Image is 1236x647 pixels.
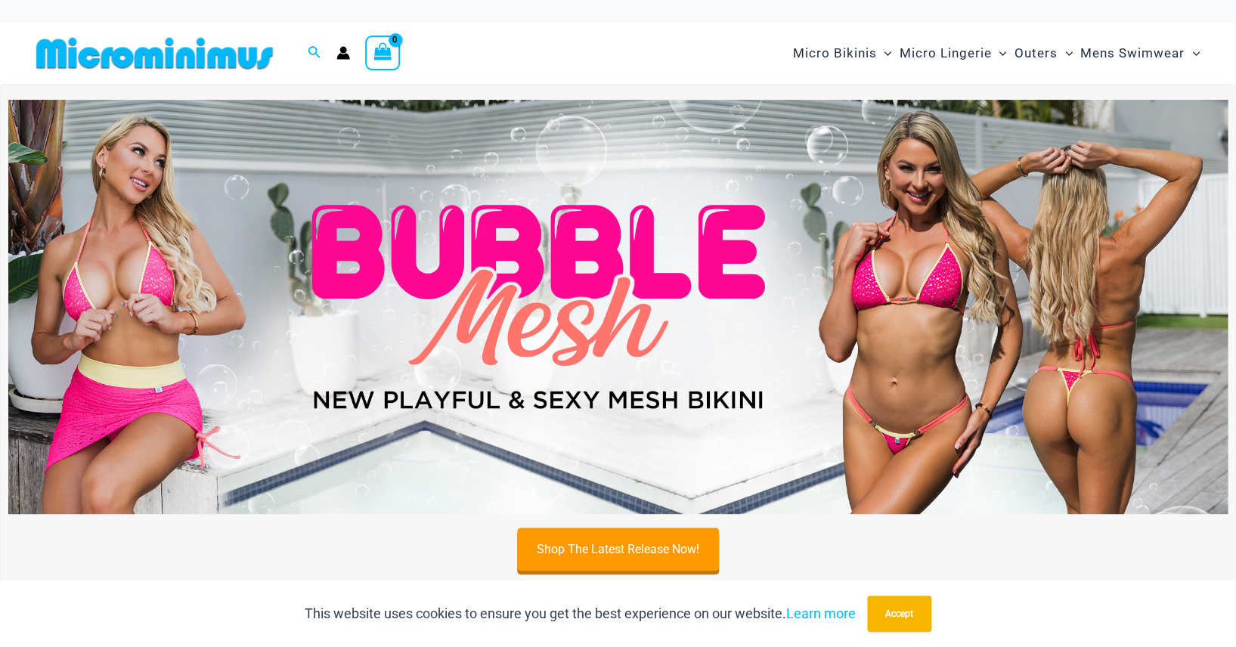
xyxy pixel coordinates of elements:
[991,34,1006,73] span: Menu Toggle
[788,30,895,76] a: Micro BikinisMenu ToggleMenu Toggle
[876,34,891,73] span: Menu Toggle
[1015,34,1058,73] span: Outers
[899,34,991,73] span: Micro Lingerie
[867,596,931,632] button: Accept
[1080,34,1185,73] span: Mens Swimwear
[8,100,1228,514] img: Bubble Mesh Highlight Pink
[792,34,876,73] span: Micro Bikinis
[30,36,279,70] img: MM SHOP LOGO FLAT
[786,28,1206,79] nav: Site Navigation
[517,528,719,571] a: Shop The Latest Release Now!
[1011,30,1076,76] a: OutersMenu ToggleMenu Toggle
[336,46,350,60] a: Account icon link
[895,30,1010,76] a: Micro LingerieMenu ToggleMenu Toggle
[365,36,400,70] a: View Shopping Cart, empty
[786,605,856,621] a: Learn more
[1185,34,1200,73] span: Menu Toggle
[308,44,321,63] a: Search icon link
[305,602,856,625] p: This website uses cookies to ensure you get the best experience on our website.
[1076,30,1203,76] a: Mens SwimwearMenu ToggleMenu Toggle
[1058,34,1073,73] span: Menu Toggle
